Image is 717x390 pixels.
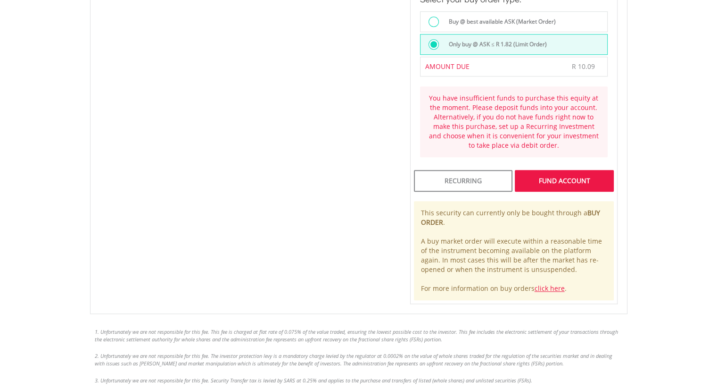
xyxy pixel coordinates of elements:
div: Recurring [414,170,512,192]
div: You have insufficient funds to purchase this equity at the moment. Please deposit funds into your... [427,93,601,150]
span: AMOUNT DUE [425,62,470,71]
b: BUY ORDER [421,208,600,227]
a: click here [535,284,565,293]
label: Buy @ best available ASK (Market Order) [443,17,556,27]
li: 3. Unfortunately we are not responsible for this fee. Security Transfer tax is levied by SARS at ... [95,377,623,384]
label: Only buy @ ASK ≤ R 1.82 (Limit Order) [443,39,547,50]
div: FUND ACCOUNT [515,170,613,192]
li: 2. Unfortunately we are not responsible for this fee. The investor protection levy is a mandatory... [95,352,623,367]
div: This security can currently only be bought through a . A buy market order will execute within a r... [414,201,614,300]
span: R 10.09 [572,62,595,71]
li: 1. Unfortunately we are not responsible for this fee. This fee is charged at flat rate of 0.075% ... [95,328,623,343]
